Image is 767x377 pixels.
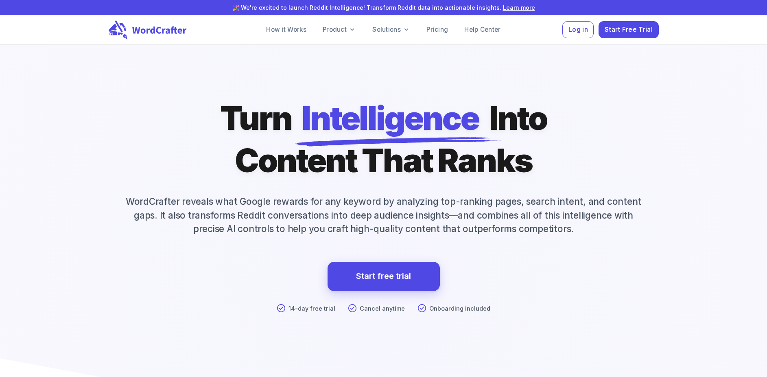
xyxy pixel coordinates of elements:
a: Pricing [420,22,455,38]
p: Cancel anytime [360,304,405,313]
a: Product [316,22,363,38]
a: Learn more [503,4,535,11]
p: 14-day free trial [288,304,335,313]
p: WordCrafter reveals what Google rewards for any keyword by analyzing top-ranking pages, search in... [109,195,659,236]
span: Start Free Trial [605,24,653,35]
p: 🎉 We're excited to launch Reddit Intelligence! Transform Reddit data into actionable insights. [27,3,740,12]
p: Onboarding included [429,304,490,313]
a: Solutions [366,22,417,38]
a: Start free trial [328,262,440,291]
a: How it Works [260,22,313,38]
button: Start Free Trial [599,21,658,39]
h1: Turn Into Content That Ranks [220,97,547,182]
span: Log in [568,24,588,35]
a: Start free trial [356,269,411,283]
a: Help Center [458,22,507,38]
span: Intelligence [302,97,479,139]
button: Log in [562,21,594,39]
